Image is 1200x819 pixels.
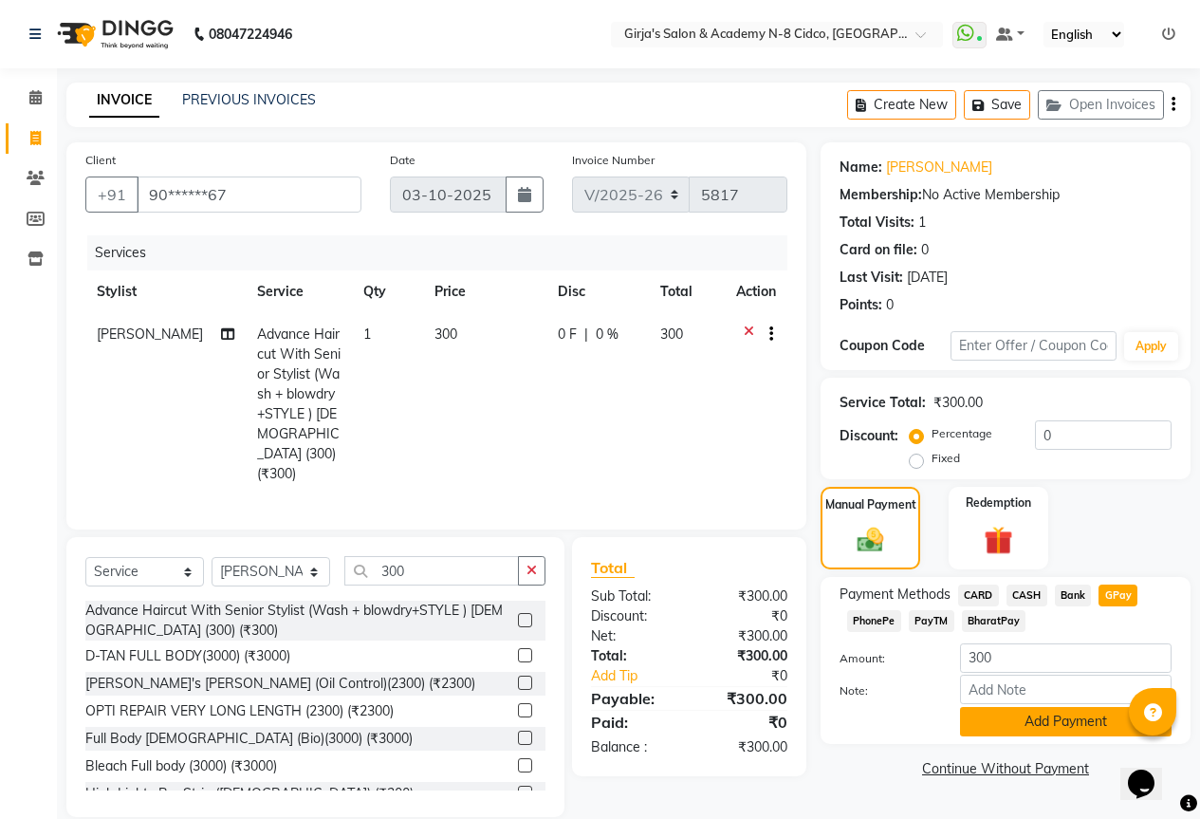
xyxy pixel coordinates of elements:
[689,626,802,646] div: ₹300.00
[689,646,802,666] div: ₹300.00
[840,185,922,205] div: Membership:
[825,650,946,667] label: Amount:
[689,687,802,710] div: ₹300.00
[363,326,371,343] span: 1
[577,737,690,757] div: Balance :
[577,711,690,734] div: Paid:
[85,729,413,749] div: Full Body [DEMOGRAPHIC_DATA] (Bio)(3000) (₹3000)
[660,326,683,343] span: 300
[886,158,992,177] a: [PERSON_NAME]
[847,610,901,632] span: PhonePe
[840,213,914,233] div: Total Visits:
[966,494,1031,512] label: Redemption
[591,558,635,578] span: Total
[907,268,948,288] div: [DATE]
[87,235,802,270] div: Services
[960,675,1172,704] input: Add Note
[960,643,1172,673] input: Amount
[708,666,802,686] div: ₹0
[546,270,649,313] th: Disc
[840,295,882,315] div: Points:
[964,90,1030,120] button: Save
[48,8,178,61] img: logo
[840,185,1172,205] div: No Active Membership
[840,585,951,605] span: Payment Methods
[577,646,690,666] div: Total:
[689,606,802,626] div: ₹0
[85,646,290,666] div: D-TAN FULL BODY(3000) (₹3000)
[85,701,394,721] div: OPTI REPAIR VERY LONG LENGTH (2300) (₹2300)
[85,784,414,804] div: High Lights Per Strip ([DEMOGRAPHIC_DATA]) (₹300)
[840,268,903,288] div: Last Visit:
[840,426,898,446] div: Discount:
[825,682,946,699] label: Note:
[960,707,1172,736] button: Add Payment
[434,326,457,343] span: 300
[886,295,894,315] div: 0
[85,756,277,776] div: Bleach Full body (3000) (₹3000)
[847,90,956,120] button: Create New
[1055,585,1092,606] span: Bank
[423,270,546,313] th: Price
[825,496,916,513] label: Manual Payment
[85,270,246,313] th: Stylist
[352,270,423,313] th: Qty
[649,270,725,313] th: Total
[840,158,882,177] div: Name:
[85,674,475,694] div: [PERSON_NAME]'s [PERSON_NAME] (Oil Control)(2300) (₹2300)
[975,523,1022,558] img: _gift.svg
[89,84,159,118] a: INVOICE
[1098,585,1137,606] span: GPay
[85,601,510,641] div: Advance Haircut With Senior Stylist (Wash + blowdry+STYLE ) [DEMOGRAPHIC_DATA] (300) (₹300)
[577,666,708,686] a: Add Tip
[840,336,951,356] div: Coupon Code
[577,626,690,646] div: Net:
[596,325,618,344] span: 0 %
[689,711,802,734] div: ₹0
[390,152,415,169] label: Date
[257,326,341,482] span: Advance Haircut With Senior Stylist (Wash + blowdry+STYLE ) [DEMOGRAPHIC_DATA] (300) (₹300)
[849,525,893,555] img: _cash.svg
[1006,585,1047,606] span: CASH
[572,152,655,169] label: Invoice Number
[246,270,352,313] th: Service
[933,393,983,413] div: ₹300.00
[1124,332,1178,361] button: Apply
[962,610,1026,632] span: BharatPay
[85,177,138,213] button: +91
[840,240,917,260] div: Card on file:
[577,606,690,626] div: Discount:
[689,737,802,757] div: ₹300.00
[1120,743,1181,800] iframe: chat widget
[932,450,960,467] label: Fixed
[840,393,926,413] div: Service Total:
[909,610,954,632] span: PayTM
[584,325,588,344] span: |
[209,8,292,61] b: 08047224946
[577,687,690,710] div: Payable:
[137,177,361,213] input: Search by Name/Mobile/Email/Code
[689,586,802,606] div: ₹300.00
[577,586,690,606] div: Sub Total:
[725,270,787,313] th: Action
[182,91,316,108] a: PREVIOUS INVOICES
[932,425,992,442] label: Percentage
[97,326,203,343] span: [PERSON_NAME]
[921,240,929,260] div: 0
[344,556,519,586] input: Search or Scan
[85,152,116,169] label: Client
[918,213,926,233] div: 1
[558,325,577,344] span: 0 F
[951,331,1117,361] input: Enter Offer / Coupon Code
[824,759,1187,779] a: Continue Without Payment
[1038,90,1164,120] button: Open Invoices
[958,585,999,606] span: CARD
